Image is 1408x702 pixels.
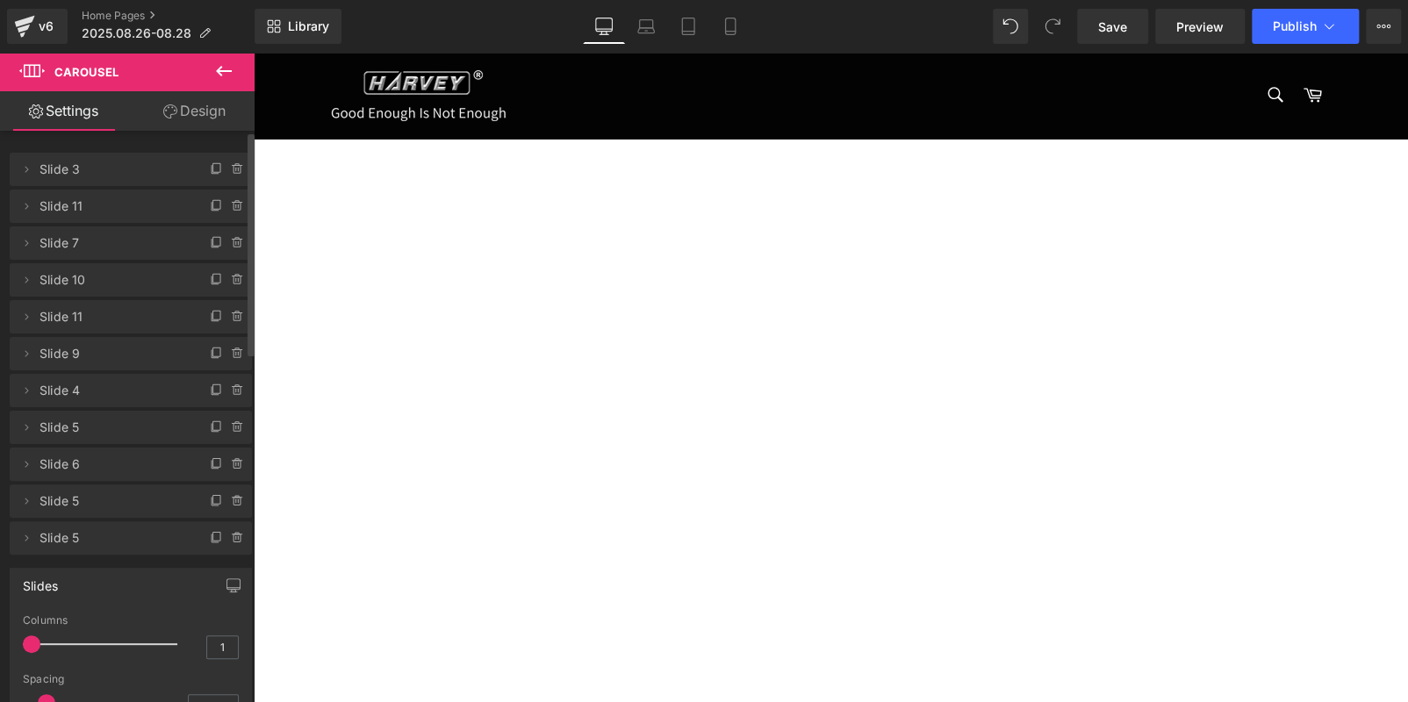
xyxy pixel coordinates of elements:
[40,337,187,370] span: Slide 9
[40,374,187,407] span: Slide 4
[583,9,625,44] a: Desktop
[7,9,68,44] a: v6
[82,26,191,40] span: 2025.08.26-08.28
[40,484,187,518] span: Slide 5
[40,263,187,297] span: Slide 10
[1273,19,1317,33] span: Publish
[40,521,187,555] span: Slide 5
[40,153,187,186] span: Slide 3
[131,91,258,131] a: Design
[1366,9,1401,44] button: More
[54,65,119,79] span: Carousel
[35,15,57,38] div: v6
[23,614,239,627] div: Columns
[625,9,667,44] a: Laptop
[23,673,239,685] div: Spacing
[1176,18,1224,36] span: Preview
[1024,88,1087,140] a: Account
[405,87,515,140] a: ABOUT US
[254,53,1408,702] iframe: To enrich screen reader interactions, please activate Accessibility in Grammarly extension settings
[709,9,751,44] a: Mobile
[1252,9,1359,44] button: Publish
[269,87,401,140] a: ACCESSORIES
[40,448,187,481] span: Slide 6
[1155,9,1245,44] a: Preview
[40,411,187,444] span: Slide 5
[993,9,1028,44] button: Undo
[667,9,709,44] a: Tablet
[40,300,187,333] span: Slide 11
[288,18,329,34] span: Library
[23,569,58,593] div: Slides
[519,87,624,140] a: SUPPORT
[82,9,255,23] a: Home Pages
[1035,9,1070,44] button: Redo
[255,9,341,44] a: New Library
[1098,18,1127,36] span: Save
[40,226,187,260] span: Slide 7
[40,190,187,223] span: Slide 11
